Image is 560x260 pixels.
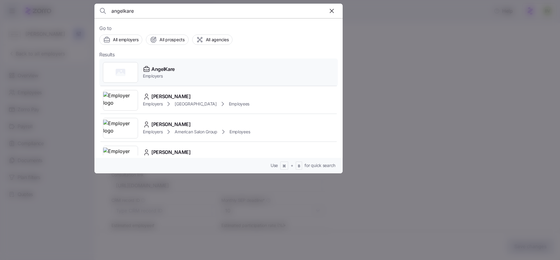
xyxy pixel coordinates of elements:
[298,164,300,169] span: B
[282,164,286,169] span: ⌘
[206,37,229,43] span: All agencies
[229,101,249,107] span: Employees
[229,129,250,135] span: Employees
[103,148,138,165] img: Employer logo
[151,65,175,73] span: AngelKare
[103,120,138,137] img: Employer logo
[175,101,216,107] span: [GEOGRAPHIC_DATA]
[151,121,191,128] span: [PERSON_NAME]
[192,35,233,45] button: All agencies
[151,148,191,156] span: [PERSON_NAME]
[146,35,188,45] button: All prospects
[305,162,335,168] span: for quick search
[271,162,278,168] span: Use
[175,129,217,135] span: American Salon Group
[113,37,138,43] span: All employers
[99,35,142,45] button: All employers
[103,92,138,109] img: Employer logo
[143,73,175,79] span: Employers
[143,129,163,135] span: Employers
[160,37,184,43] span: All prospects
[291,162,293,168] span: +
[143,101,163,107] span: Employers
[99,51,115,58] span: Results
[151,93,191,100] span: [PERSON_NAME]
[99,25,338,32] span: Go to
